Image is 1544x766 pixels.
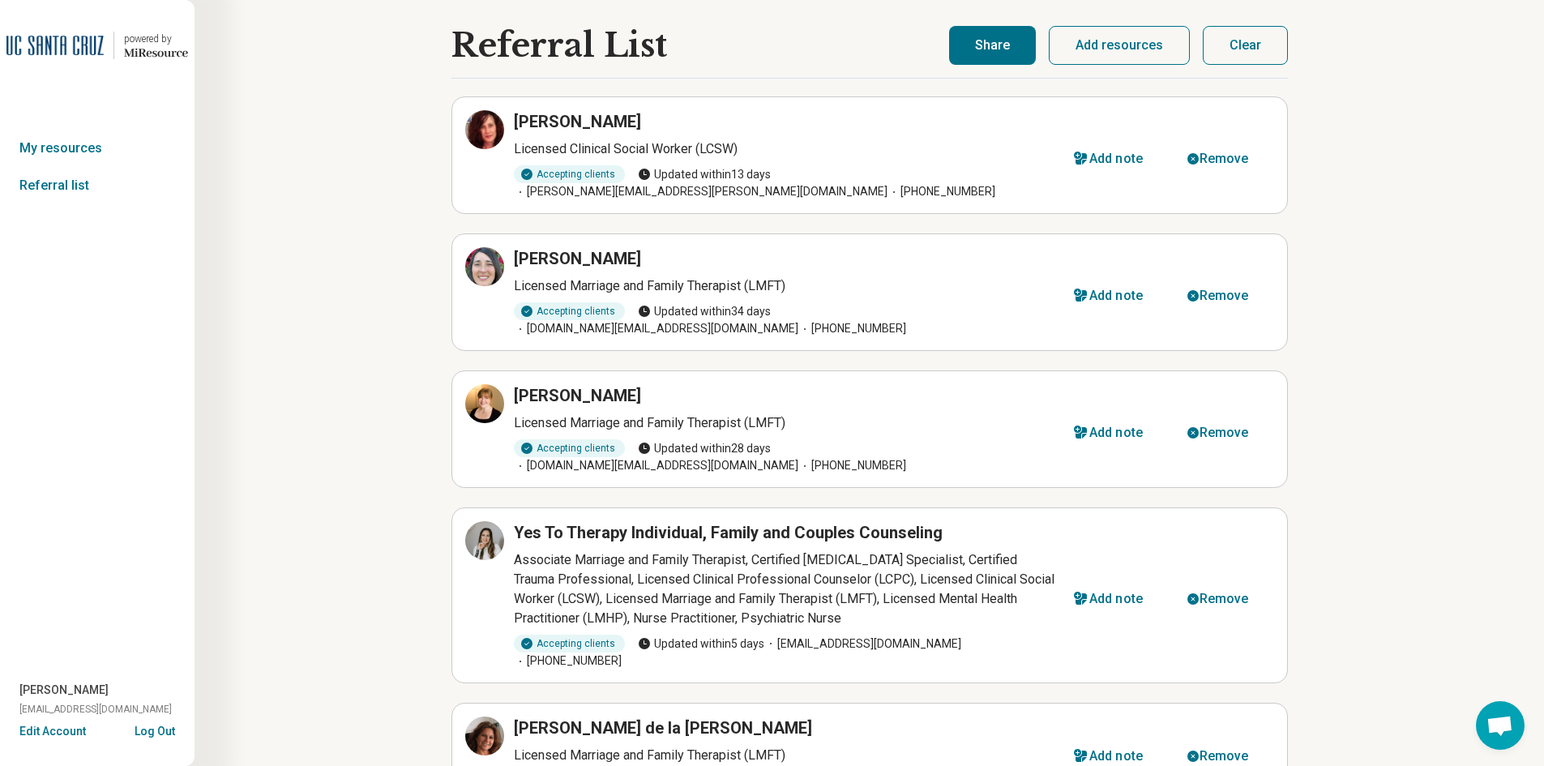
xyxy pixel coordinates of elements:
[638,166,771,183] span: Updated within 13 days
[514,183,887,200] span: [PERSON_NAME][EMAIL_ADDRESS][PERSON_NAME][DOMAIN_NAME]
[1089,750,1143,763] div: Add note
[514,276,1055,296] p: Licensed Marriage and Family Therapist (LMFT)
[887,183,995,200] span: [PHONE_NUMBER]
[19,723,86,740] button: Edit Account
[514,550,1055,628] p: Associate Marriage and Family Therapist, Certified [MEDICAL_DATA] Specialist, Certified Trauma Pr...
[514,302,625,320] div: Accepting clients
[638,303,771,320] span: Updated within 34 days
[19,702,172,717] span: [EMAIL_ADDRESS][DOMAIN_NAME]
[1054,413,1168,452] button: Add note
[798,457,906,474] span: [PHONE_NUMBER]
[514,635,625,653] div: Accepting clients
[514,110,641,133] h3: [PERSON_NAME]
[514,165,625,183] div: Accepting clients
[514,653,622,670] span: [PHONE_NUMBER]
[1476,701,1525,750] div: Open chat
[1168,580,1274,618] button: Remove
[6,26,188,65] a: University of California at Santa Cruzpowered by
[1089,289,1143,302] div: Add note
[514,457,798,474] span: [DOMAIN_NAME][EMAIL_ADDRESS][DOMAIN_NAME]
[949,26,1036,65] button: Share
[124,32,188,46] div: powered by
[1200,152,1249,165] div: Remove
[514,521,943,544] h3: Yes To Therapy Individual, Family and Couples Counseling
[1049,26,1190,65] button: Add resources
[1200,593,1249,606] div: Remove
[1054,139,1168,178] button: Add note
[1089,426,1143,439] div: Add note
[6,26,104,65] img: University of California at Santa Cruz
[514,746,1055,765] p: Licensed Marriage and Family Therapist (LMFT)
[798,320,906,337] span: [PHONE_NUMBER]
[514,320,798,337] span: [DOMAIN_NAME][EMAIL_ADDRESS][DOMAIN_NAME]
[1054,276,1168,315] button: Add note
[1089,152,1143,165] div: Add note
[1054,580,1168,618] button: Add note
[514,717,812,739] h3: [PERSON_NAME] de la [PERSON_NAME]
[514,384,641,407] h3: [PERSON_NAME]
[1200,750,1249,763] div: Remove
[1200,426,1249,439] div: Remove
[1200,289,1249,302] div: Remove
[1203,26,1288,65] button: Clear
[764,635,961,653] span: [EMAIL_ADDRESS][DOMAIN_NAME]
[1168,276,1274,315] button: Remove
[1089,593,1143,606] div: Add note
[514,139,1055,159] p: Licensed Clinical Social Worker (LCSW)
[135,723,175,736] button: Log Out
[1168,413,1274,452] button: Remove
[514,247,641,270] h3: [PERSON_NAME]
[1168,139,1274,178] button: Remove
[638,440,771,457] span: Updated within 28 days
[451,27,667,64] h1: Referral List
[514,413,1055,433] p: Licensed Marriage and Family Therapist (LMFT)
[638,635,764,653] span: Updated within 5 days
[19,682,109,699] span: [PERSON_NAME]
[514,439,625,457] div: Accepting clients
